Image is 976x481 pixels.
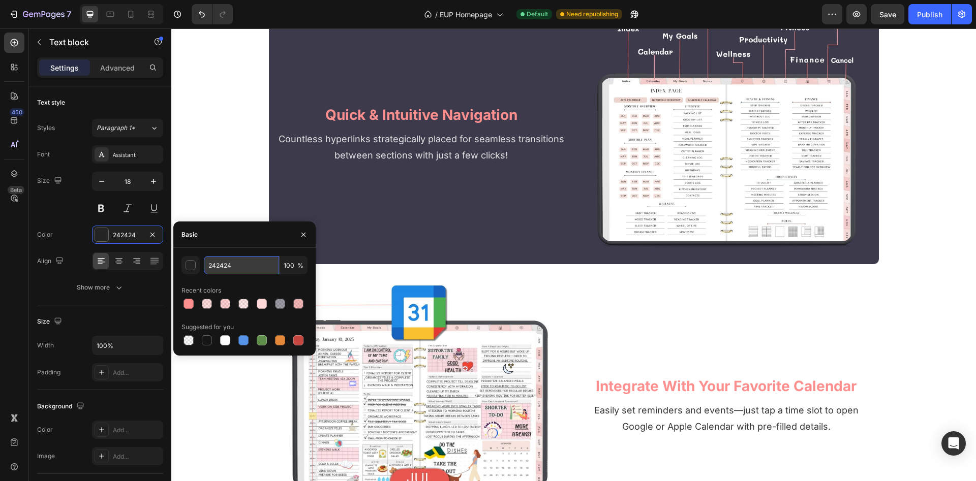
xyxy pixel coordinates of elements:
[37,150,50,159] div: Font
[435,9,438,20] span: /
[37,230,53,239] div: Color
[49,36,136,48] p: Text block
[527,10,548,19] span: Default
[37,425,53,434] div: Color
[424,349,685,366] strong: integrate with your favorite calendar
[100,62,135,73] p: Advanced
[37,278,163,297] button: Show more
[37,341,54,350] div: Width
[192,4,233,24] div: Undo/Redo
[8,186,24,194] div: Beta
[171,28,976,481] iframe: Design area
[113,231,142,240] div: 242424
[4,4,76,24] button: 7
[297,261,303,270] span: %
[67,8,71,20] p: 7
[37,98,65,107] div: Text style
[113,368,161,377] div: Add...
[113,426,161,435] div: Add...
[412,374,698,407] p: Easily set reminders and events—just tap a time slot to open Google or Apple Calendar with pre-fi...
[181,230,198,239] div: Basic
[917,9,942,20] div: Publish
[37,400,86,413] div: Background
[181,323,234,332] div: Suggested for you
[879,10,896,19] span: Save
[941,431,966,456] div: Open Intercom Messenger
[92,119,163,137] button: Paragraph 1*
[37,452,55,461] div: Image
[37,174,64,188] div: Size
[566,10,618,19] span: Need republishing
[37,368,60,377] div: Padding
[181,286,221,295] div: Recent colors
[440,9,492,20] span: EUP Homepage
[37,254,66,268] div: Align
[204,256,279,274] input: Eg: FFFFFF
[37,315,64,329] div: Size
[97,123,135,133] span: Paragraph 1*
[908,4,951,24] button: Publish
[871,4,904,24] button: Save
[10,108,24,116] div: 450
[77,282,124,293] div: Show more
[50,62,79,73] p: Settings
[113,452,161,461] div: Add...
[113,150,161,159] div: Assistant
[37,123,55,133] div: Styles
[93,336,163,355] input: Auto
